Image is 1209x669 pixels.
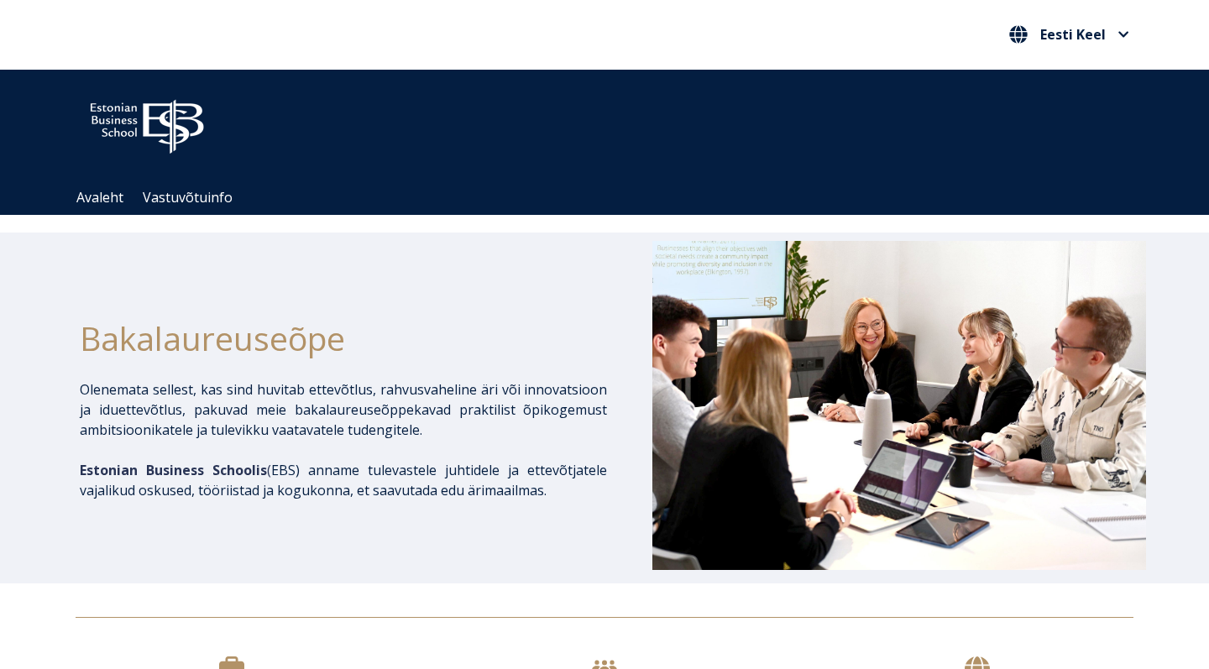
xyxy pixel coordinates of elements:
[76,188,123,206] a: Avaleht
[652,241,1146,570] img: Bakalaureusetudengid
[1040,28,1106,41] span: Eesti Keel
[80,461,271,479] span: (
[80,461,267,479] span: Estonian Business Schoolis
[80,379,607,440] p: Olenemata sellest, kas sind huvitab ettevõtlus, rahvusvaheline äri või innovatsioon ja iduettevõt...
[1005,21,1133,48] button: Eesti Keel
[143,188,233,206] a: Vastuvõtuinfo
[1005,21,1133,49] nav: Vali oma keel
[76,86,218,159] img: ebs_logo2016_white
[80,313,607,363] h1: Bakalaureuseõpe
[80,460,607,500] p: EBS) anname tulevastele juhtidele ja ettevõtjatele vajalikud oskused, tööriistad ja kogukonna, et...
[67,180,1159,215] div: Navigation Menu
